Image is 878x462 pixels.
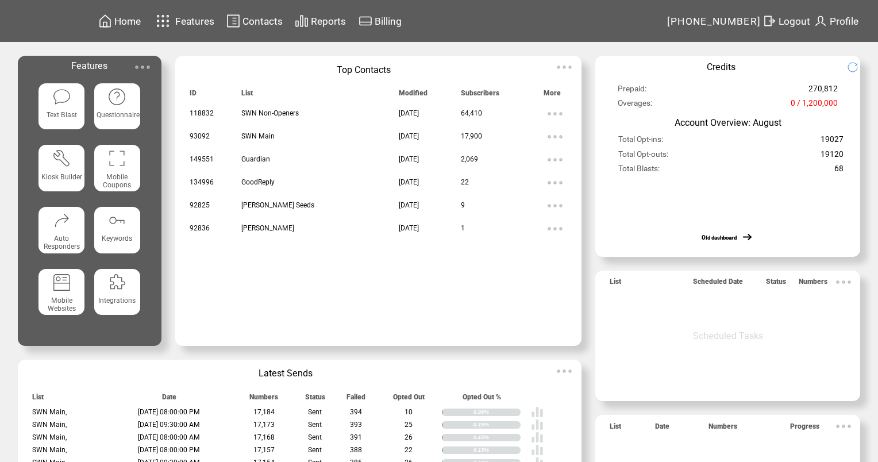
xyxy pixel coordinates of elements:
img: ellypsis.svg [544,125,567,148]
span: 19120 [821,149,844,164]
span: Total Opt-ins: [618,134,663,149]
span: Sent [308,408,322,416]
span: [DATE] [399,155,419,163]
span: [DATE] 09:30:00 AM [138,421,200,429]
img: poll%20-%20white.svg [531,431,544,444]
span: Numbers [708,422,737,436]
span: [PERSON_NAME] Seeds [241,201,314,209]
img: profile.svg [814,14,827,28]
span: 388 [350,446,362,454]
span: [DATE] [399,109,419,117]
span: List [32,393,44,406]
span: 134996 [190,178,214,186]
img: ellypsis.svg [553,56,576,79]
a: Profile [812,12,860,30]
span: Logout [779,16,810,27]
img: ellypsis.svg [832,415,855,438]
span: Keywords [102,234,132,242]
span: Account Overview: August [675,117,781,128]
span: 9 [461,201,465,209]
a: Keywords [94,207,140,260]
a: Questionnaire [94,83,140,136]
div: 0.06% [473,409,521,415]
span: 1 [461,224,465,232]
img: features.svg [153,11,173,30]
img: ellypsis.svg [544,194,567,217]
a: Kiosk Builder [38,145,84,198]
span: Integrations [98,297,136,305]
span: Numbers [799,278,827,291]
span: 17,168 [253,433,275,441]
span: Questionnaire [97,111,140,119]
span: SWN Main [241,132,275,140]
a: Text Blast [38,83,84,136]
span: 394 [350,408,362,416]
span: 393 [350,421,362,429]
img: ellypsis.svg [544,148,567,171]
span: Sent [308,421,322,429]
span: [DATE] [399,201,419,209]
img: keywords.svg [107,211,126,230]
img: contacts.svg [226,14,240,28]
a: Contacts [225,12,284,30]
img: auto-responders.svg [52,211,71,230]
span: 270,812 [808,84,838,98]
span: Progress [790,422,819,436]
span: SWN Main, [32,421,67,429]
span: 17,900 [461,132,482,140]
span: List [610,278,621,291]
span: Home [114,16,141,27]
span: Billing [375,16,402,27]
img: mobile-websites.svg [52,273,71,292]
a: Integrations [94,269,140,322]
span: 68 [834,164,844,178]
span: 17,173 [253,421,275,429]
span: Auto Responders [44,234,80,251]
span: [DATE] 08:00:00 PM [138,446,200,454]
img: text-blast.svg [52,87,71,106]
span: 0 / 1,200,000 [791,98,838,113]
span: Date [162,393,176,406]
span: Total Blasts: [618,164,660,178]
span: Subscribers [461,89,499,102]
div: 0.15% [473,421,521,428]
span: 25 [405,421,413,429]
span: 92836 [190,224,210,232]
img: tool%201.svg [52,149,71,168]
a: Logout [761,12,812,30]
a: Mobile Coupons [94,145,140,198]
span: SWN Main, [32,433,67,441]
span: Mobile Websites [48,297,76,313]
span: [DATE] [399,132,419,140]
span: SWN Non-Openers [241,109,299,117]
span: 22 [461,178,469,186]
span: 17,184 [253,408,275,416]
span: [DATE] [399,224,419,232]
span: GoodReply [241,178,275,186]
span: [DATE] 08:00:00 AM [138,433,200,441]
span: Features [71,60,107,71]
span: Scheduled Tasks [693,330,763,341]
img: coupons.svg [107,149,126,168]
a: Reports [293,12,348,30]
span: Mobile Coupons [103,173,131,189]
span: 17,157 [253,446,275,454]
span: Total Opt-outs: [618,149,668,164]
img: chart.svg [295,14,309,28]
span: Guardian [241,155,270,163]
span: Sent [308,433,322,441]
span: 149551 [190,155,214,163]
img: ellypsis.svg [553,360,576,383]
a: Billing [357,12,403,30]
img: ellypsis.svg [544,102,567,125]
span: SWN Main, [32,446,67,454]
span: 19027 [821,134,844,149]
span: List [610,422,621,436]
span: Opted Out [393,393,425,406]
span: [DATE] [399,178,419,186]
img: poll%20-%20white.svg [531,444,544,456]
a: Old dashboard [702,234,737,241]
span: 22 [405,446,413,454]
span: Numbers [249,393,278,406]
span: Overages: [618,98,652,113]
